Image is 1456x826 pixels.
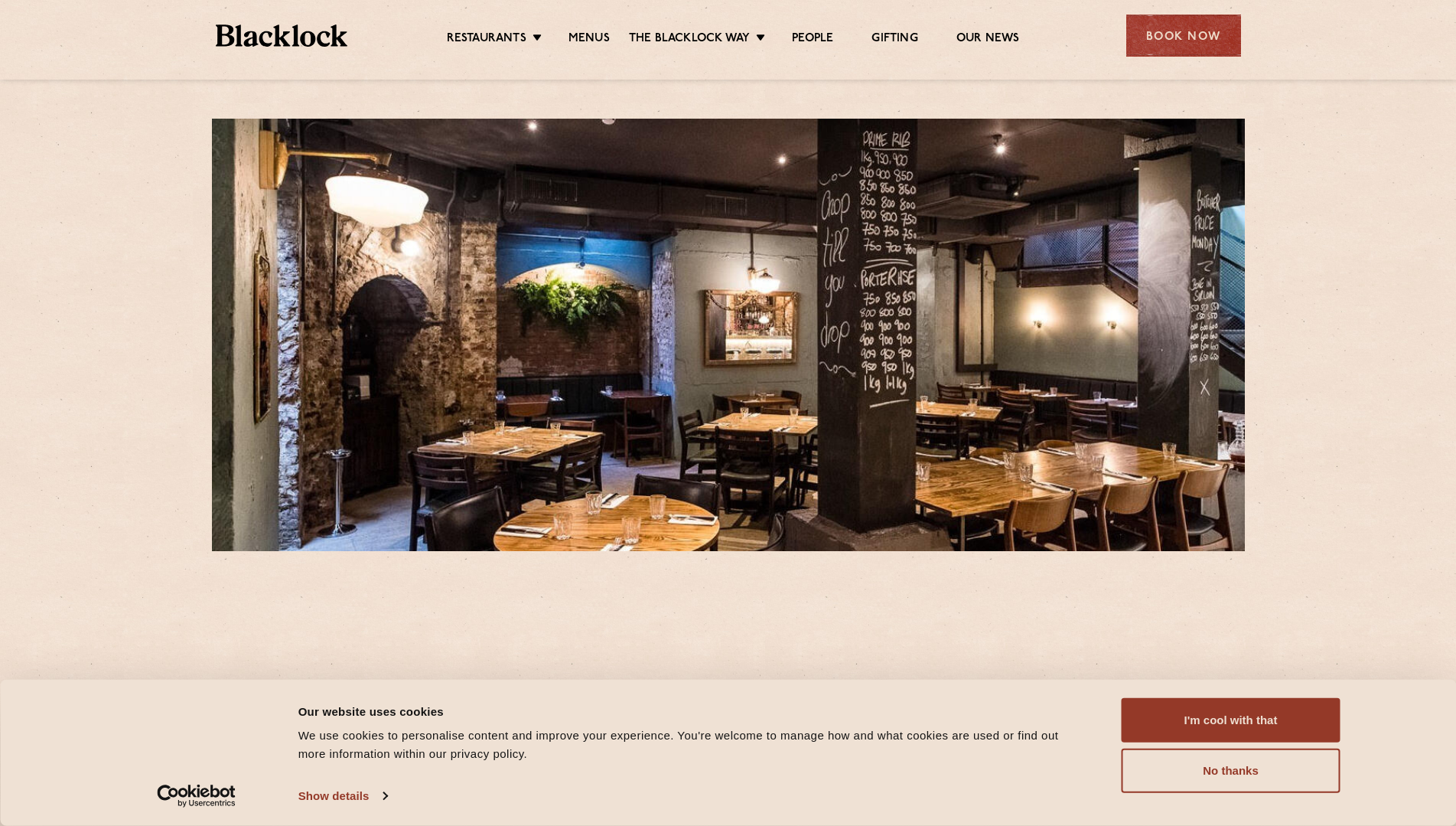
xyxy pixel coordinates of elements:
[956,31,1020,48] a: Our News
[298,702,1087,720] div: Our website uses cookies
[447,31,526,48] a: Restaurants
[298,785,387,808] a: Show details
[1122,698,1340,743] button: I'm cool with that
[129,785,263,808] a: Usercentrics Cookiebot - opens in a new window
[298,726,1087,763] div: We use cookies to personalise content and improve your experience. You're welcome to manage how a...
[792,31,833,48] a: People
[568,31,610,48] a: Menus
[1122,749,1340,793] button: No thanks
[1126,15,1241,57] div: Book Now
[629,31,750,48] a: The Blacklock Way
[871,31,917,48] a: Gifting
[216,24,348,47] img: BL_Textured_Logo-footer-cropped.svg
